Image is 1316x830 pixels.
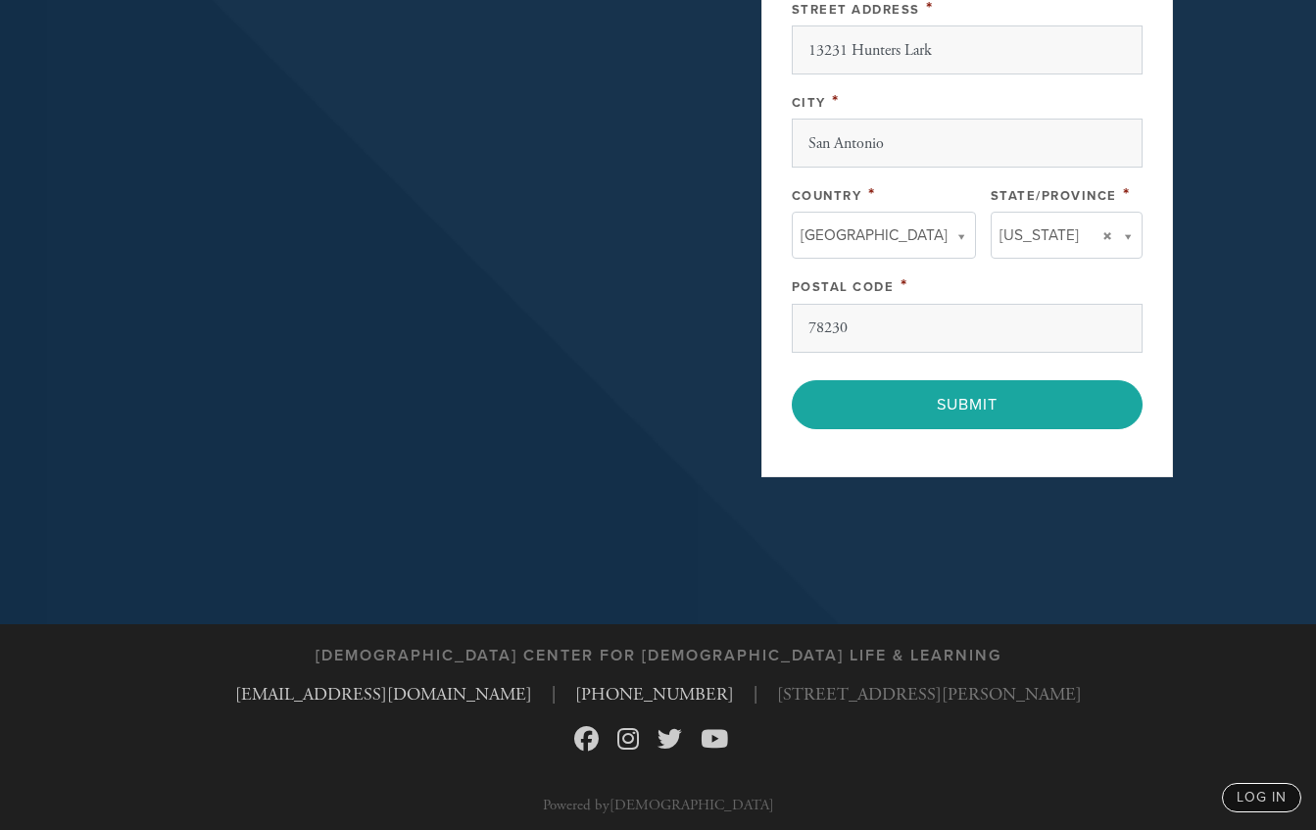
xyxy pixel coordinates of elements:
[832,90,840,112] span: This field is required.
[792,2,920,18] label: Street Address
[792,279,895,295] label: Postal Code
[991,188,1117,204] label: State/Province
[754,681,757,708] span: |
[543,798,774,812] p: Powered by
[991,212,1143,259] a: [US_STATE]
[999,222,1079,248] span: [US_STATE]
[316,647,1001,665] h3: [DEMOGRAPHIC_DATA] Center for [DEMOGRAPHIC_DATA] Life & Learning
[235,683,532,706] a: [EMAIL_ADDRESS][DOMAIN_NAME]
[792,212,976,259] a: [GEOGRAPHIC_DATA]
[552,681,556,708] span: |
[777,681,1082,708] span: [STREET_ADDRESS][PERSON_NAME]
[575,683,734,706] a: [PHONE_NUMBER]
[792,188,862,204] label: Country
[792,380,1143,429] input: Submit
[901,274,908,296] span: This field is required.
[609,796,774,814] a: [DEMOGRAPHIC_DATA]
[1123,183,1131,205] span: This field is required.
[868,183,876,205] span: This field is required.
[801,222,948,248] span: [GEOGRAPHIC_DATA]
[1222,783,1301,812] a: log in
[792,95,826,111] label: City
